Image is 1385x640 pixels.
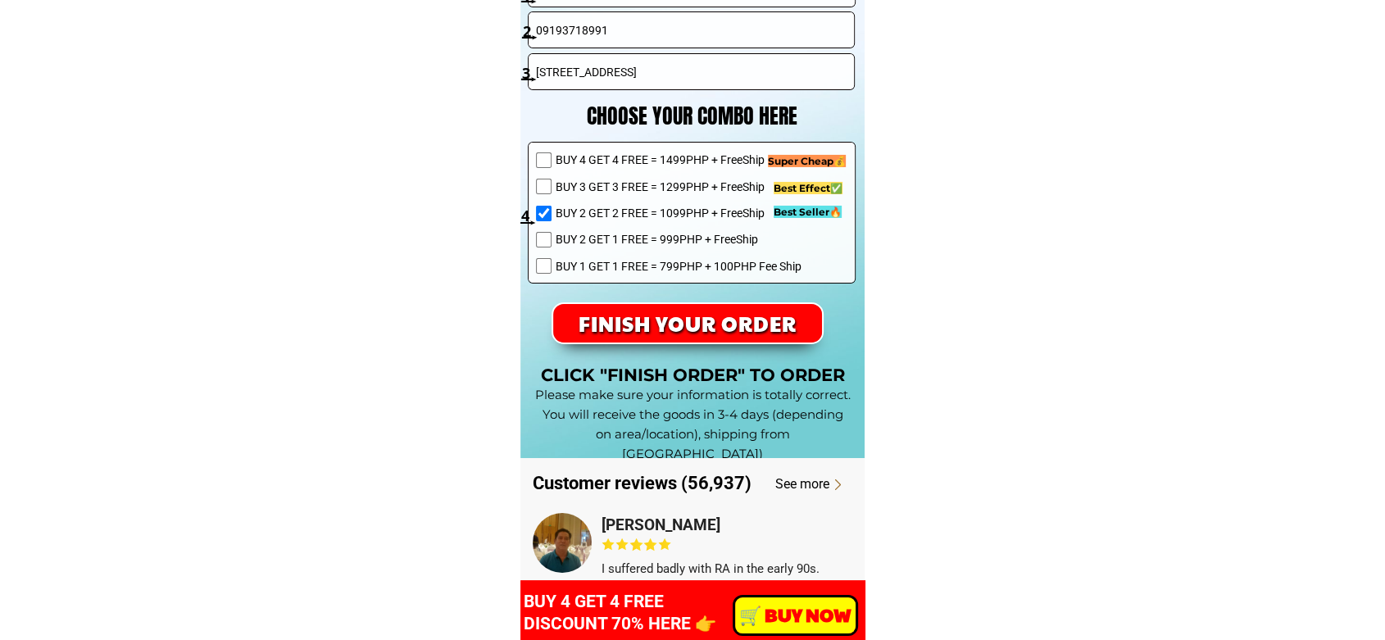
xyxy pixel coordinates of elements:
[534,385,851,464] h3: Please make sure your information is totally correct. You will receive the goods in 3-4 days (dep...
[523,20,540,43] h3: 2
[556,204,801,222] span: BUY 2 GET 2 FREE = 1099PHP + FreeShip
[556,257,801,275] span: BUY 1 GET 1 FREE = 799PHP + 100PHP Fee Ship
[520,361,865,389] h3: CLICK "FINISH ORDER" TO ORDER
[532,12,851,48] input: Phone Number* (+63/09)
[522,61,539,85] h3: 3
[735,597,855,633] p: ️🛒 BUY NOW
[768,155,846,167] span: Super Cheap💰
[715,474,829,495] div: See more
[532,54,851,89] input: Full Address* ( Province - City - Barangay )
[774,182,842,194] span: Best Effect✅
[556,230,801,248] span: BUY 2 GET 1 FREE = 999PHP + FreeShip
[556,151,801,169] span: BUY 4 GET 4 FREE = 1499PHP + FreeShip
[521,204,538,228] h3: 4
[553,304,822,343] p: FINISH YOUR ORDER
[556,178,801,196] span: BUY 3 GET 3 FREE = 1299PHP + FreeShip
[774,206,842,218] span: Best Seller🔥
[533,469,764,497] h3: Customer reviews (56,937)
[602,513,759,538] h3: [PERSON_NAME]
[524,591,772,636] h3: BUY 4 GET 4 FREE DISCOUNT 70% HERE 👉
[547,99,838,134] h3: CHOOSE YOUR COMBO HERE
